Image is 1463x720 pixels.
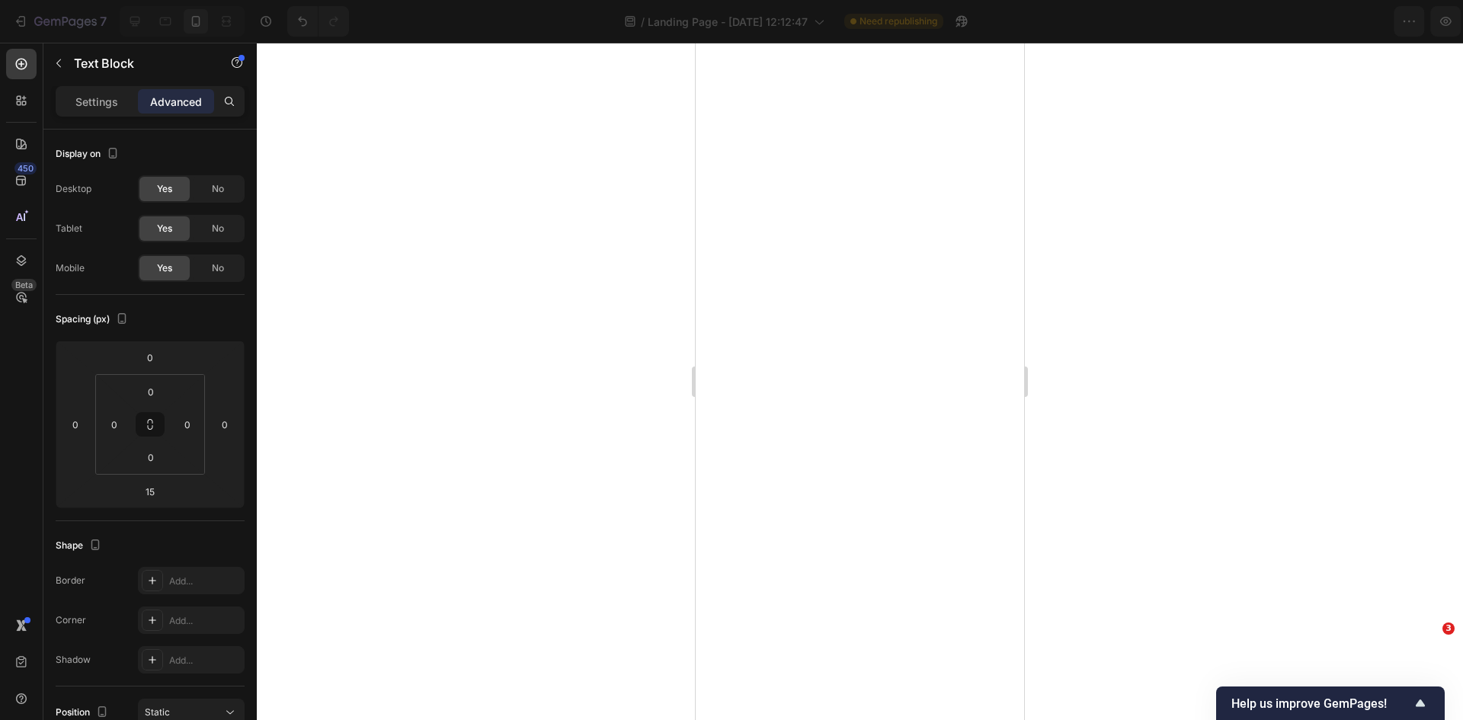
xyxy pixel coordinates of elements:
[56,536,104,556] div: Shape
[860,14,937,28] span: Need republishing
[169,654,241,667] div: Add...
[56,222,82,235] div: Tablet
[287,6,349,37] div: Undo/Redo
[100,12,107,30] p: 7
[1375,14,1413,30] div: Publish
[103,413,126,436] input: 0px
[56,182,91,196] div: Desktop
[56,261,85,275] div: Mobile
[1318,15,1343,28] span: Save
[56,144,122,165] div: Display on
[1305,6,1356,37] button: Save
[56,309,131,330] div: Spacing (px)
[136,446,166,469] input: 0px
[169,614,241,628] div: Add...
[135,346,165,369] input: 0
[136,380,166,403] input: 0px
[56,574,85,587] div: Border
[145,706,170,718] span: Static
[648,14,808,30] span: Landing Page - [DATE] 12:12:47
[212,261,224,275] span: No
[157,261,172,275] span: Yes
[56,613,86,627] div: Corner
[150,94,202,110] p: Advanced
[1231,696,1411,711] span: Help us improve GemPages!
[6,6,114,37] button: 7
[1231,694,1429,712] button: Show survey - Help us improve GemPages!
[75,94,118,110] p: Settings
[1411,645,1448,682] iframe: Intercom live chat
[169,574,241,588] div: Add...
[14,162,37,174] div: 450
[176,413,199,436] input: 0px
[641,14,645,30] span: /
[11,279,37,291] div: Beta
[696,43,1024,720] iframe: Design area
[157,222,172,235] span: Yes
[56,653,91,667] div: Shadow
[157,182,172,196] span: Yes
[135,480,165,503] input: 15
[1442,622,1455,635] span: 3
[212,182,224,196] span: No
[74,54,203,72] p: Text Block
[212,222,224,235] span: No
[213,413,236,436] input: 0
[1362,6,1426,37] button: Publish
[64,413,87,436] input: 0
